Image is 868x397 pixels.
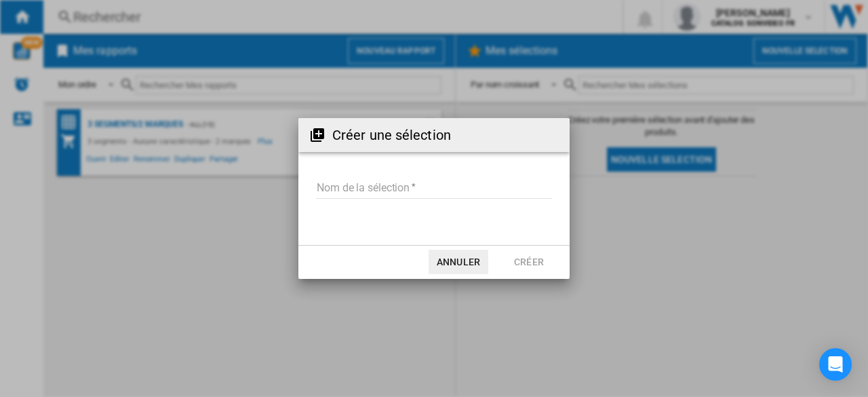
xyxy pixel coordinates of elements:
h2: Créer une sélection [332,126,451,145]
md-icon: Close dialog [542,127,559,143]
div: Open Intercom Messenger [819,348,852,381]
button: Close dialog [537,121,564,149]
button: Créer [499,250,559,274]
button: Annuler [429,250,488,274]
